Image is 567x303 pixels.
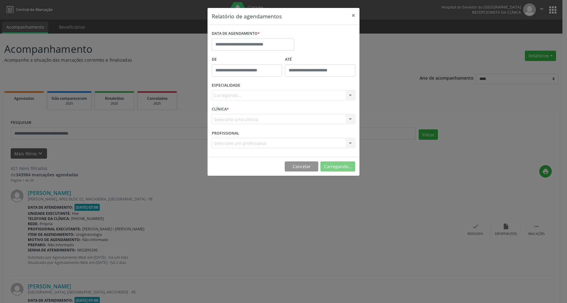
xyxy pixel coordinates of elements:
[212,12,282,20] h5: Relatório de agendamentos
[212,29,260,38] label: DATA DE AGENDAMENTO
[212,55,282,64] label: De
[320,161,355,172] button: Carregando...
[347,8,359,23] button: Close
[212,105,229,114] label: CLÍNICA
[212,128,239,138] label: PROFISSIONAL
[285,55,355,64] label: ATÉ
[212,81,240,90] label: ESPECIALIDADE
[285,161,318,172] button: Cancelar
